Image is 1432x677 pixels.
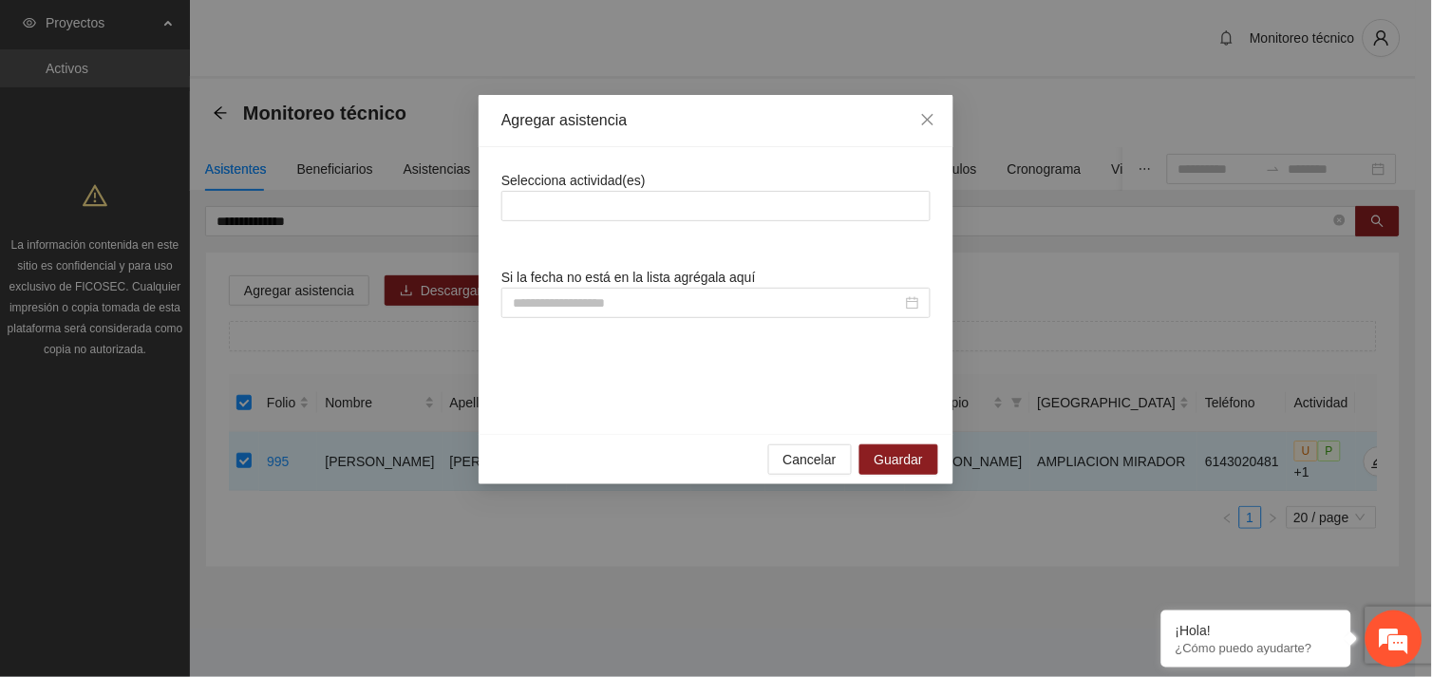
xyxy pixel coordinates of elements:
span: Selecciona actividad(es) [501,173,646,188]
span: Estamos en línea. [110,226,262,418]
span: close [920,112,935,127]
button: Cancelar [768,444,852,475]
div: Chatee con nosotros ahora [99,97,319,122]
span: Guardar [875,449,923,470]
div: Agregar asistencia [501,110,931,131]
div: ¡Hola! [1176,623,1337,638]
textarea: Escriba su mensaje y pulse “Intro” [9,464,362,531]
button: Guardar [859,444,938,475]
span: Si la fecha no está en la lista agrégala aquí [501,270,756,285]
button: Close [902,95,953,146]
span: Cancelar [783,449,837,470]
p: ¿Cómo puedo ayudarte? [1176,641,1337,655]
div: Minimizar ventana de chat en vivo [311,9,357,55]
